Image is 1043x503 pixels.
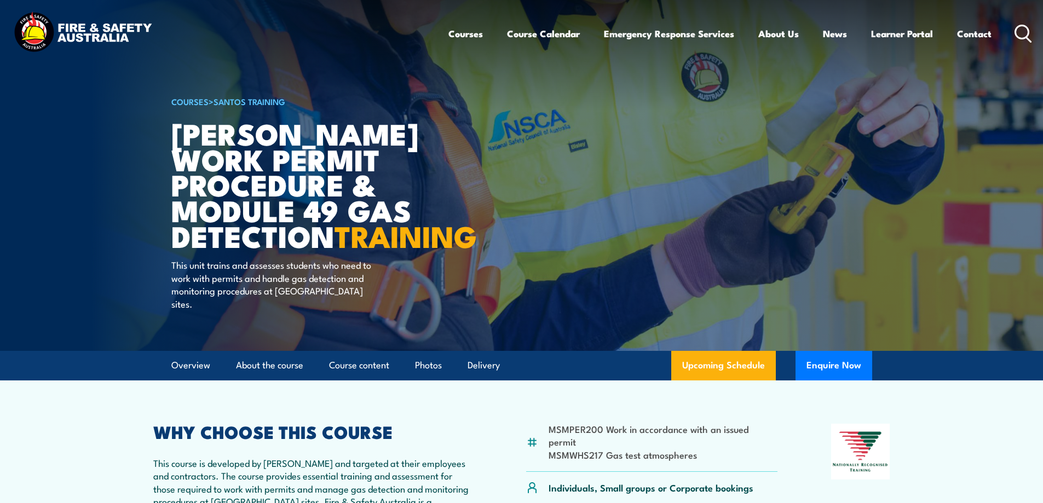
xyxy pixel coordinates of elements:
img: Nationally Recognised Training logo. [831,424,890,479]
a: Santos Training [214,95,285,107]
li: MSMPER200 Work in accordance with an issued permit [549,423,778,448]
a: Overview [171,351,210,380]
a: Emergency Response Services [604,19,734,48]
h1: [PERSON_NAME] Work Permit Procedure & Module 49 Gas Detection [171,120,442,248]
a: Courses [448,19,483,48]
strong: TRAINING [335,212,477,258]
a: Course content [329,351,389,380]
a: Delivery [468,351,500,380]
a: News [823,19,847,48]
a: Course Calendar [507,19,580,48]
a: About the course [236,351,303,380]
a: Learner Portal [871,19,933,48]
a: COURSES [171,95,209,107]
a: Upcoming Schedule [671,351,776,380]
a: Photos [415,351,442,380]
p: This unit trains and assesses students who need to work with permits and handle gas detection and... [171,258,371,310]
a: Contact [957,19,992,48]
h2: WHY CHOOSE THIS COURSE [153,424,473,439]
button: Enquire Now [796,351,872,380]
p: Individuals, Small groups or Corporate bookings [549,481,753,494]
h6: > [171,95,442,108]
a: About Us [758,19,799,48]
li: MSMWHS217 Gas test atmospheres [549,448,778,461]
